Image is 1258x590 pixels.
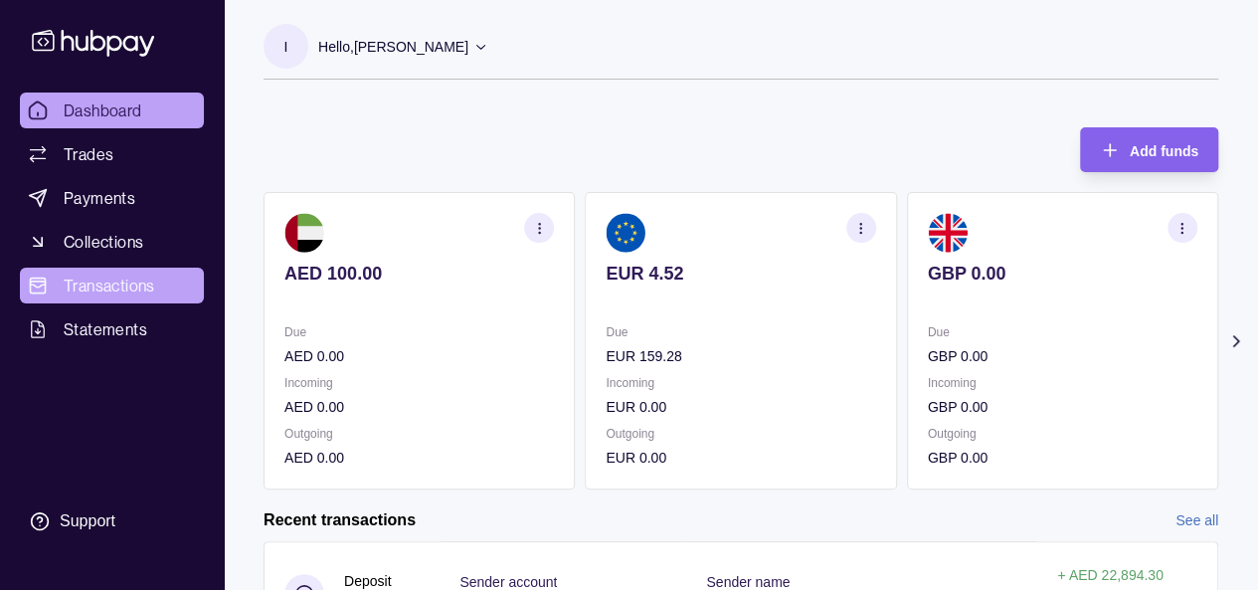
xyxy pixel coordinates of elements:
p: Due [928,321,1197,343]
img: ae [284,213,324,253]
p: GBP 0.00 [928,263,1197,285]
span: Transactions [64,274,155,297]
p: Sender account [459,574,557,590]
img: gb [928,213,968,253]
a: Support [20,500,204,542]
p: Sender name [706,574,790,590]
p: GBP 0.00 [928,396,1197,418]
p: Outgoing [284,423,554,445]
span: Add funds [1130,143,1198,159]
a: Payments [20,180,204,216]
p: EUR 159.28 [606,345,875,367]
div: Support [60,510,115,532]
p: + AED 22,894.30 [1057,567,1163,583]
span: Statements [64,317,147,341]
p: AED 0.00 [284,345,554,367]
p: GBP 0.00 [928,447,1197,469]
p: Due [606,321,875,343]
p: Outgoing [928,423,1197,445]
p: EUR 0.00 [606,447,875,469]
a: See all [1175,509,1218,531]
p: EUR 4.52 [606,263,875,285]
p: Incoming [284,372,554,394]
a: Transactions [20,268,204,303]
h2: Recent transactions [264,509,416,531]
p: Incoming [606,372,875,394]
p: AED 0.00 [284,447,554,469]
p: Incoming [928,372,1197,394]
p: EUR 0.00 [606,396,875,418]
p: AED 0.00 [284,396,554,418]
span: Collections [64,230,143,254]
p: GBP 0.00 [928,345,1197,367]
p: Hello, [PERSON_NAME] [318,36,468,58]
p: AED 100.00 [284,263,554,285]
a: Trades [20,136,204,172]
a: Dashboard [20,93,204,128]
button: Add funds [1080,127,1218,172]
p: I [284,36,288,58]
span: Trades [64,142,113,166]
p: Due [284,321,554,343]
p: Outgoing [606,423,875,445]
img: eu [606,213,645,253]
a: Collections [20,224,204,260]
span: Payments [64,186,135,210]
span: Dashboard [64,98,142,122]
a: Statements [20,311,204,347]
